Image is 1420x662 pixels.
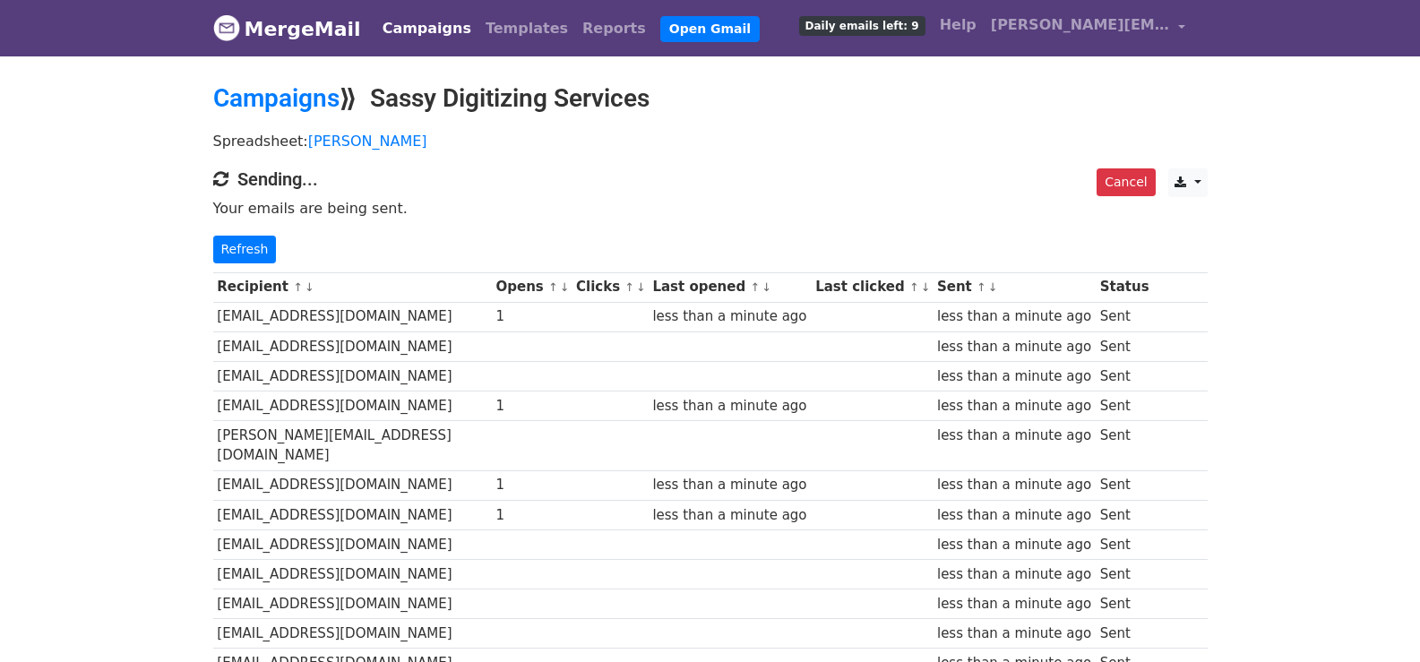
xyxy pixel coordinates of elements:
div: less than a minute ago [652,306,806,327]
td: [EMAIL_ADDRESS][DOMAIN_NAME] [213,589,492,619]
td: Sent [1096,470,1153,500]
img: MergeMail logo [213,14,240,41]
td: [PERSON_NAME][EMAIL_ADDRESS][DOMAIN_NAME] [213,421,492,471]
a: ↓ [636,280,646,294]
a: Daily emails left: 9 [792,7,933,43]
td: [EMAIL_ADDRESS][DOMAIN_NAME] [213,331,492,361]
h4: Sending... [213,168,1208,190]
a: Campaigns [375,11,478,47]
div: less than a minute ago [937,594,1091,615]
div: less than a minute ago [937,505,1091,526]
th: Status [1096,272,1153,302]
a: Open Gmail [660,16,760,42]
div: less than a minute ago [937,366,1091,387]
a: Reports [575,11,653,47]
a: ↑ [977,280,986,294]
td: Sent [1096,559,1153,589]
div: less than a minute ago [937,564,1091,585]
td: [EMAIL_ADDRESS][DOMAIN_NAME] [213,559,492,589]
td: Sent [1096,589,1153,619]
th: Recipient [213,272,492,302]
a: ↓ [921,280,931,294]
td: Sent [1096,529,1153,559]
td: Sent [1096,361,1153,391]
div: less than a minute ago [937,426,1091,446]
div: 1 [495,505,567,526]
h2: ⟫ Sassy Digitizing Services [213,83,1208,114]
td: [EMAIL_ADDRESS][DOMAIN_NAME] [213,529,492,559]
a: ↑ [548,280,558,294]
a: ↑ [909,280,919,294]
a: Cancel [1097,168,1155,196]
div: less than a minute ago [937,396,1091,417]
div: 1 [495,396,567,417]
a: ↓ [762,280,771,294]
iframe: Chat Widget [1330,576,1420,662]
a: ↑ [293,280,303,294]
td: [EMAIL_ADDRESS][DOMAIN_NAME] [213,470,492,500]
a: ↓ [988,280,998,294]
div: less than a minute ago [937,623,1091,644]
p: Your emails are being sent. [213,199,1208,218]
a: Templates [478,11,575,47]
div: less than a minute ago [937,535,1091,555]
td: Sent [1096,500,1153,529]
th: Last clicked [811,272,933,302]
div: 1 [495,306,567,327]
td: Sent [1096,619,1153,649]
a: ↑ [624,280,634,294]
a: ↓ [305,280,314,294]
td: Sent [1096,391,1153,420]
span: Daily emails left: 9 [799,16,925,36]
a: Help [933,7,984,43]
a: MergeMail [213,10,361,47]
a: [PERSON_NAME] [308,133,427,150]
td: [EMAIL_ADDRESS][DOMAIN_NAME] [213,500,492,529]
div: less than a minute ago [937,337,1091,357]
a: Campaigns [213,83,340,113]
td: Sent [1096,302,1153,331]
div: 1 [495,475,567,495]
td: [EMAIL_ADDRESS][DOMAIN_NAME] [213,619,492,649]
a: [PERSON_NAME][EMAIL_ADDRESS][DOMAIN_NAME] [984,7,1193,49]
div: less than a minute ago [652,396,806,417]
td: [EMAIL_ADDRESS][DOMAIN_NAME] [213,391,492,420]
a: ↑ [750,280,760,294]
div: less than a minute ago [652,475,806,495]
span: [PERSON_NAME][EMAIL_ADDRESS][DOMAIN_NAME] [991,14,1170,36]
td: Sent [1096,331,1153,361]
th: Sent [933,272,1096,302]
td: Sent [1096,421,1153,471]
p: Spreadsheet: [213,132,1208,150]
th: Last opened [649,272,812,302]
div: less than a minute ago [652,505,806,526]
td: [EMAIL_ADDRESS][DOMAIN_NAME] [213,302,492,331]
div: less than a minute ago [937,306,1091,327]
th: Opens [492,272,572,302]
div: less than a minute ago [937,475,1091,495]
a: Refresh [213,236,277,263]
th: Clicks [572,272,648,302]
td: [EMAIL_ADDRESS][DOMAIN_NAME] [213,361,492,391]
a: ↓ [560,280,570,294]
